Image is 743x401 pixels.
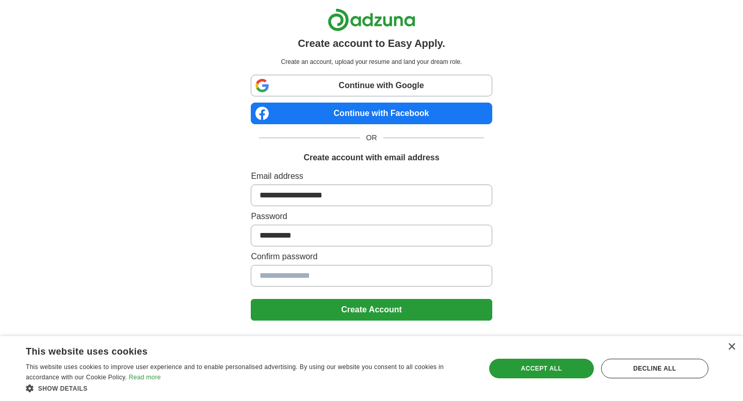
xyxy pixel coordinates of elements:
button: Create Account [251,299,492,321]
div: This website uses cookies [26,342,446,358]
a: Continue with Facebook [251,103,492,124]
label: Password [251,210,492,223]
label: Email address [251,170,492,182]
span: This website uses cookies to improve user experience and to enable personalised advertising. By u... [26,363,444,381]
div: Decline all [601,359,708,378]
a: Read more, opens a new window [129,374,161,381]
h1: Create account with email address [303,152,439,164]
label: Confirm password [251,250,492,263]
h1: Create account to Easy Apply. [298,36,445,51]
img: Adzuna logo [328,8,415,31]
span: OR [360,132,383,143]
div: Show details [26,383,472,393]
span: Show details [38,385,88,392]
a: Continue with Google [251,75,492,96]
p: Create an account, upload your resume and land your dream role. [253,57,490,66]
div: Close [728,343,735,351]
div: Accept all [489,359,594,378]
